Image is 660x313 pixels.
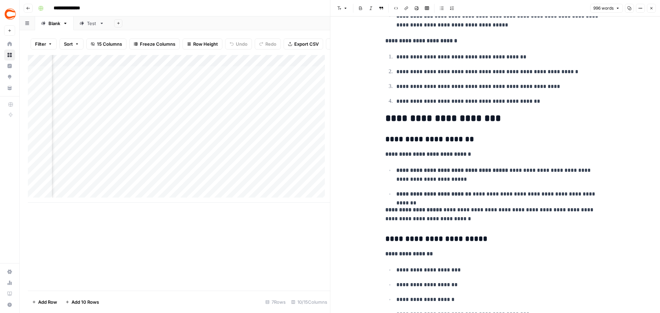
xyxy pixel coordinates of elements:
div: 7 Rows [263,297,288,308]
button: Add 10 Rows [61,297,103,308]
button: 15 Columns [86,38,126,49]
span: Row Height [193,41,218,47]
span: Redo [265,41,276,47]
a: Usage [4,277,15,288]
span: Undo [236,41,247,47]
span: Sort [64,41,73,47]
a: Home [4,38,15,49]
a: Settings [4,266,15,277]
span: Add 10 Rows [71,299,99,305]
button: Filter [31,38,57,49]
button: Redo [255,38,281,49]
button: Add Row [28,297,61,308]
span: Export CSV [294,41,319,47]
button: Row Height [183,38,222,49]
div: 10/15 Columns [288,297,330,308]
span: Add Row [38,299,57,305]
button: Help + Support [4,299,15,310]
span: Filter [35,41,46,47]
img: Covers Logo [4,8,16,20]
div: Blank [48,20,60,27]
button: Undo [225,38,252,49]
a: Test [74,16,110,30]
a: Opportunities [4,71,15,82]
span: Freeze Columns [140,41,175,47]
span: 996 words [593,5,614,11]
button: Export CSV [284,38,323,49]
a: Browse [4,49,15,60]
a: Learning Hub [4,288,15,299]
a: Blank [35,16,74,30]
span: 15 Columns [97,41,122,47]
button: 996 words [590,4,623,13]
button: Workspace: Covers [4,5,15,23]
div: Test [87,20,97,27]
a: Insights [4,60,15,71]
button: Freeze Columns [129,38,180,49]
button: Sort [59,38,84,49]
a: Your Data [4,82,15,93]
